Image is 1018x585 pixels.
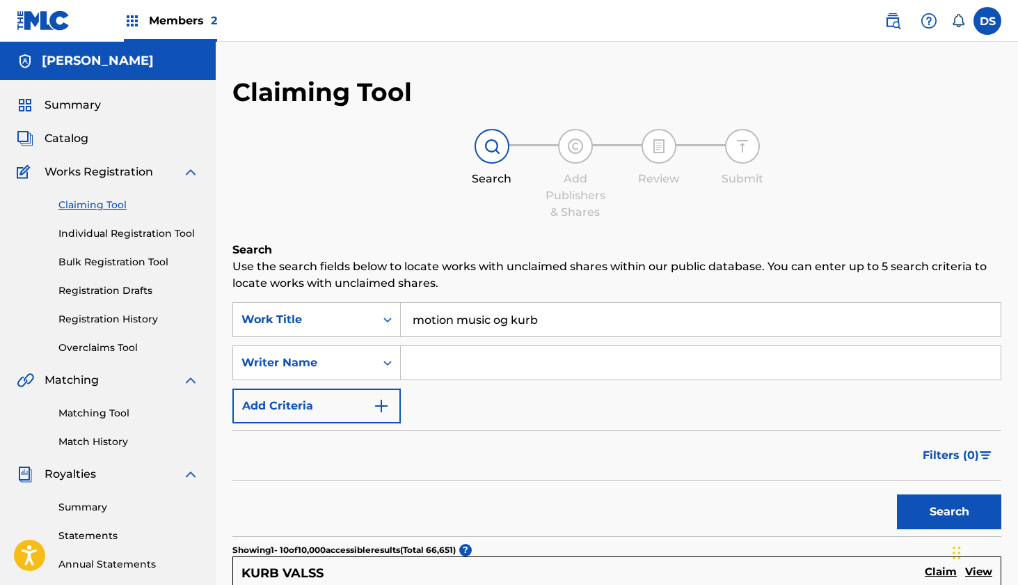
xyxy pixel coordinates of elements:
[651,138,667,155] img: step indicator icon for Review
[373,398,390,414] img: 9d2ae6d4665cec9f34b9.svg
[232,77,412,108] h2: Claiming Tool
[149,13,217,29] span: Members
[17,466,33,483] img: Royalties
[58,198,199,212] a: Claiming Tool
[58,435,199,449] a: Match History
[708,171,777,187] div: Submit
[915,7,943,35] div: Help
[953,532,961,574] div: Drag
[45,164,153,180] span: Works Registration
[17,97,101,114] a: SummarySummary
[484,138,500,155] img: step indicator icon for Search
[232,389,401,423] button: Add Criteria
[17,372,34,389] img: Matching
[17,97,33,114] img: Summary
[973,7,1001,35] div: User Menu
[241,565,324,582] h5: KURB VALSS
[58,226,199,241] a: Individual Registration Tool
[921,13,937,29] img: help
[45,372,99,389] span: Matching
[232,258,1001,292] p: Use the search fields below to locate works with unclaimed shares within our public database. You...
[232,544,456,556] p: Showing 1 - 10 of 10,000 accessible results (Total 66,651 )
[182,164,199,180] img: expand
[241,354,367,371] div: Writer Name
[45,466,96,483] span: Royalties
[241,311,367,328] div: Work Title
[17,130,33,147] img: Catalog
[232,302,1001,536] form: Search Form
[182,466,199,483] img: expand
[884,13,901,29] img: search
[58,557,199,572] a: Annual Statements
[232,242,1001,258] h6: Search
[58,341,199,355] a: Overclaims Tool
[17,164,35,180] img: Works Registration
[211,14,217,27] span: 2
[457,171,527,187] div: Search
[17,10,70,31] img: MLC Logo
[923,447,979,464] span: Filters ( 0 )
[567,138,584,155] img: step indicator icon for Add Publishers & Shares
[58,406,199,421] a: Matching Tool
[182,372,199,389] img: expand
[948,518,1018,585] iframe: Chat Widget
[17,130,88,147] a: CatalogCatalog
[541,171,610,221] div: Add Publishers & Shares
[58,283,199,298] a: Registration Drafts
[17,53,33,70] img: Accounts
[58,255,199,270] a: Bulk Registration Tool
[897,494,1001,529] button: Search
[459,544,472,556] span: ?
[979,376,1018,491] iframe: Resource Center
[879,7,907,35] a: Public Search
[58,500,199,515] a: Summary
[45,130,88,147] span: Catalog
[58,312,199,327] a: Registration History
[914,438,1001,473] button: Filters (0)
[124,13,141,29] img: Top Rightsholders
[42,53,154,69] h5: Savage Carollina
[624,171,694,187] div: Review
[45,97,101,114] span: Summary
[951,14,965,28] div: Notifications
[58,529,199,543] a: Statements
[734,138,751,155] img: step indicator icon for Submit
[925,565,957,579] h5: Claim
